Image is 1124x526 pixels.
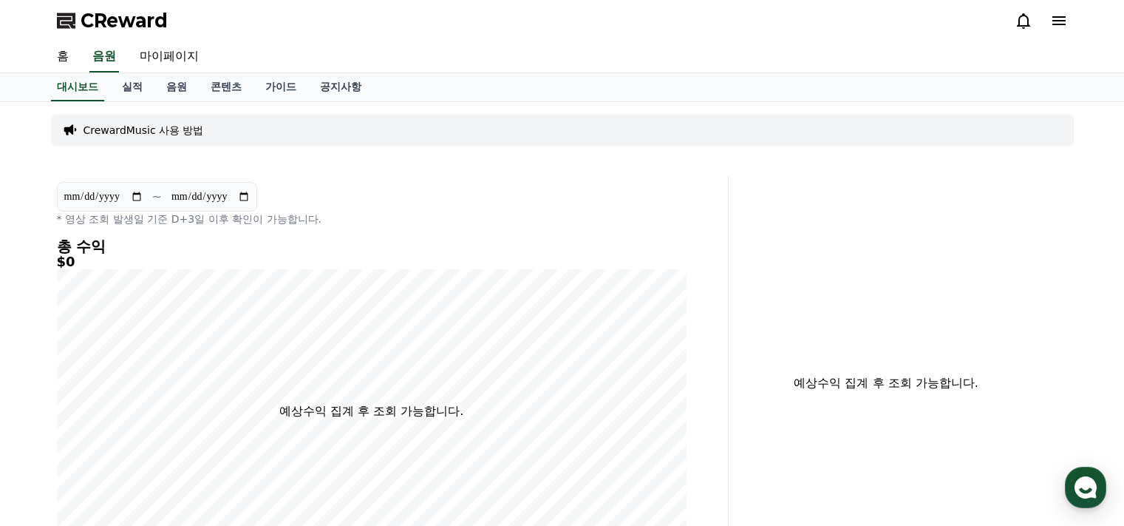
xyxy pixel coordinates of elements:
a: 실적 [110,73,154,101]
span: CReward [81,9,168,33]
a: 콘텐츠 [199,73,253,101]
p: ~ [152,188,162,206]
a: 음원 [89,41,119,73]
a: 마이페이지 [128,41,211,73]
a: 음원 [154,73,199,101]
h5: $0 [57,254,687,269]
h4: 총 수익 [57,238,687,254]
a: 홈 [45,41,81,73]
a: 가이드 [253,73,308,101]
p: * 영상 조회 발생일 기준 D+3일 이후 확인이 가능합니다. [57,212,687,226]
a: CrewardMusic 사용 방법 [84,123,204,138]
a: 공지사항 [308,73,373,101]
a: 대시보드 [51,73,104,101]
a: CReward [57,9,168,33]
p: 예상수익 집계 후 조회 가능합니다. [740,374,1032,392]
p: 예상수익 집계 후 조회 가능합니다. [279,402,463,420]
